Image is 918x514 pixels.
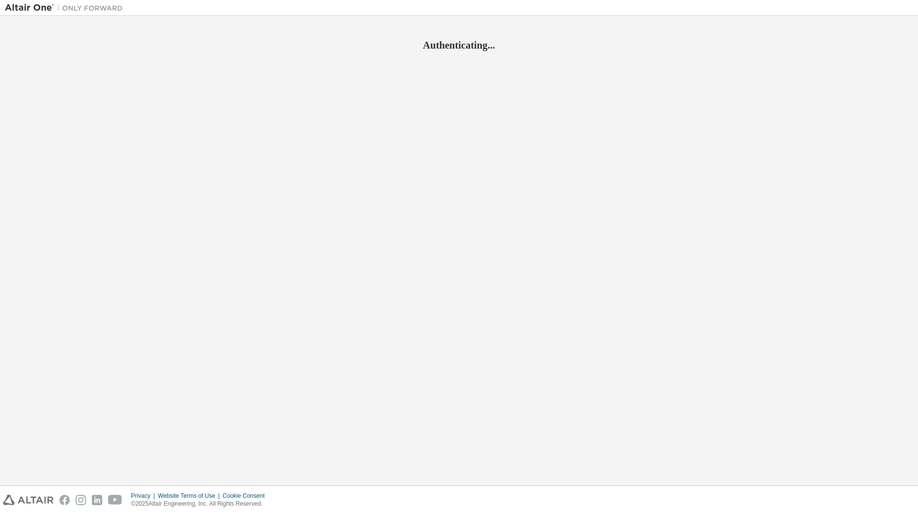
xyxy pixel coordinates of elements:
h2: Authenticating... [5,39,913,52]
div: Privacy [131,492,158,500]
img: linkedin.svg [92,495,102,505]
img: instagram.svg [76,495,86,505]
img: youtube.svg [108,495,122,505]
div: Website Terms of Use [158,492,223,500]
img: altair_logo.svg [3,495,54,505]
img: Altair One [5,3,128,13]
img: facebook.svg [59,495,70,505]
div: Cookie Consent [223,492,270,500]
p: © 2025 Altair Engineering, Inc. All Rights Reserved. [131,500,271,508]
